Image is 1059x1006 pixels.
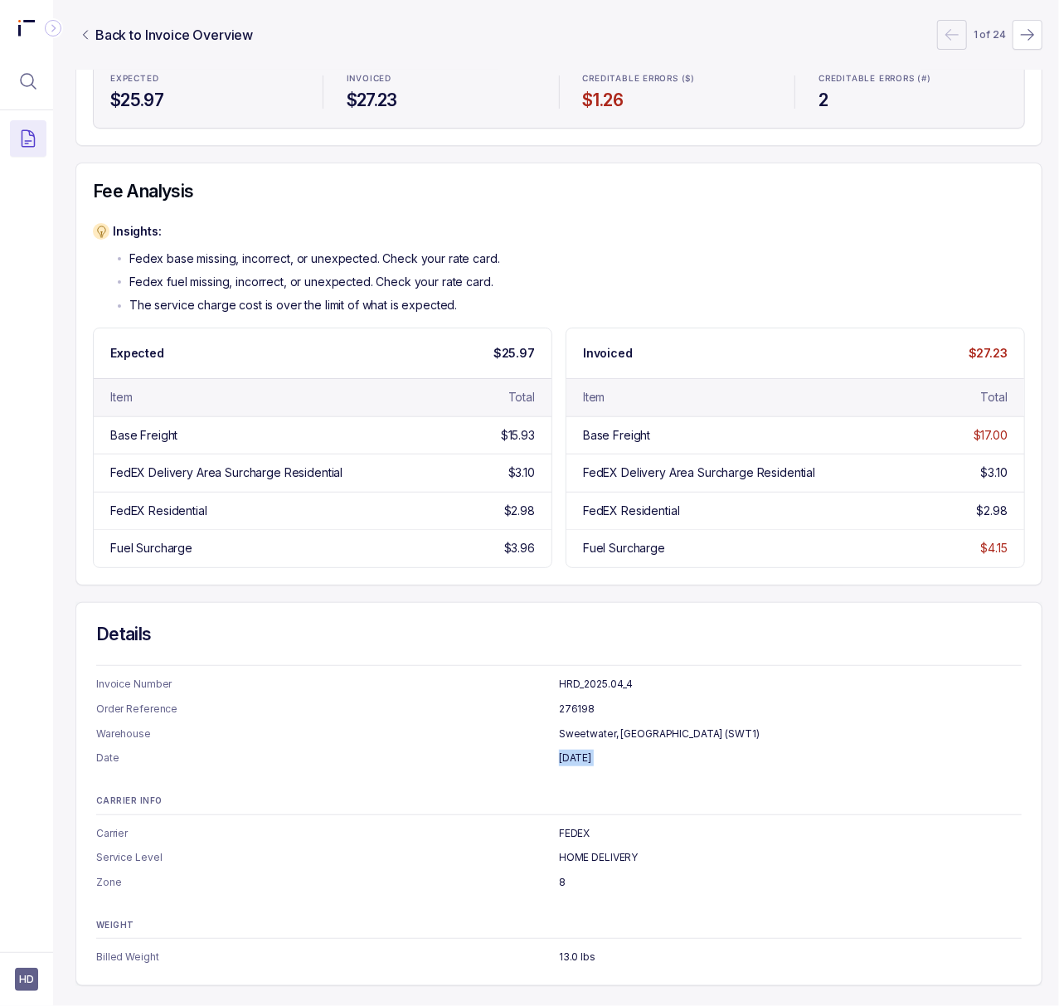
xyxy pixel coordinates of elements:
div: Base Freight [583,427,650,444]
div: FedEX Delivery Area Surcharge Residential [110,464,342,481]
button: Menu Icon Button DocumentTextIcon [10,120,46,157]
div: $3.10 [981,464,1008,481]
button: User initials [15,968,38,991]
div: $17.00 [974,427,1008,444]
p: HRD_2025.04_4 [559,676,1022,693]
h4: 2 [819,89,1008,112]
div: Collapse Icon [43,18,63,38]
p: 13.0 lbs [559,949,1022,965]
p: Invoiced [347,74,391,84]
button: Menu Icon Button MagnifyingGlassIcon [10,63,46,100]
p: Billed Weight [96,949,559,965]
p: FEDEX [559,825,1022,842]
h4: $27.23 [347,89,536,112]
p: Carrier [96,825,559,842]
p: Back to Invoice Overview [95,25,253,45]
div: $15.93 [501,427,535,444]
ul: Information Summary [96,825,1022,891]
ul: Information Summary [96,949,1022,965]
p: 276198 [559,701,1022,717]
h4: $25.97 [110,89,299,112]
p: Invoice Number [96,676,559,693]
p: 8 [559,874,1022,891]
p: $25.97 [493,345,535,362]
div: FedEX Residential [110,503,207,519]
li: Statistic Creditable Errors (#) [809,62,1018,122]
p: Warehouse [96,726,559,742]
p: Insights: [113,223,500,240]
p: HOME DELIVERY [559,849,1022,866]
p: CARRIER INFO [96,796,1022,806]
li: Statistic Invoiced [337,62,546,122]
p: Expected [110,74,158,84]
h4: Fee Analysis [93,180,1025,203]
p: Invoiced [583,345,633,362]
p: Fedex fuel missing, incorrect, or unexpected. Check your rate card. [129,274,493,290]
div: FedEX Delivery Area Surcharge Residential [583,464,815,481]
li: Statistic Expected [100,62,309,122]
div: Item [110,389,132,406]
p: Order Reference [96,701,559,717]
li: Statistic Creditable Errors ($) [573,62,782,122]
p: Creditable Errors (#) [819,74,931,84]
div: Base Freight [110,427,177,444]
p: Fedex base missing, incorrect, or unexpected. Check your rate card. [129,250,500,267]
div: Total [981,389,1008,406]
button: Next Page [1013,20,1042,50]
div: $2.98 [504,503,535,519]
p: The service charge cost is over the limit of what is expected. [129,297,457,313]
ul: Statistic Highlights [93,55,1025,129]
p: [DATE] [559,750,1022,766]
p: 1 of 24 [974,27,1006,43]
a: Link Back to Invoice Overview [75,25,256,45]
p: WEIGHT [96,921,1022,931]
div: Item [583,389,605,406]
div: $2.98 [977,503,1008,519]
h4: $1.26 [583,89,772,112]
p: Zone [96,874,559,891]
div: Fuel Surcharge [110,540,192,556]
div: $3.96 [504,540,535,556]
p: Service Level [96,849,559,866]
div: Fuel Surcharge [583,540,665,556]
div: Total [508,389,535,406]
ul: Information Summary [96,676,1022,766]
div: $3.10 [508,464,535,481]
div: $4.15 [981,540,1008,556]
p: $27.23 [969,345,1008,362]
p: Date [96,750,559,766]
p: Creditable Errors ($) [583,74,696,84]
p: Expected [110,345,164,362]
div: FedEX Residential [583,503,680,519]
h4: Details [96,623,1022,646]
p: Sweetwater, [GEOGRAPHIC_DATA] (SWT1) [559,726,1022,742]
